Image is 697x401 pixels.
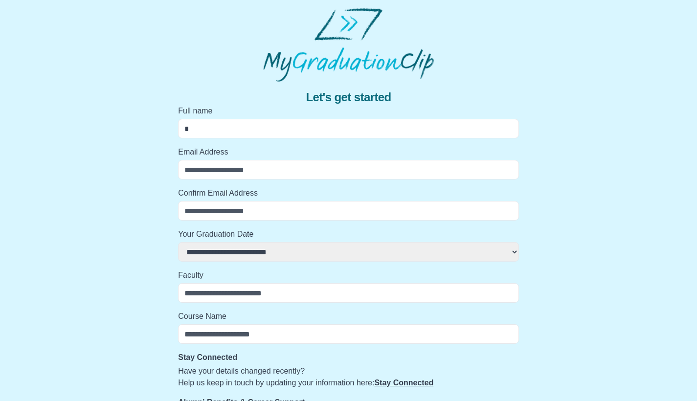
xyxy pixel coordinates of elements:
[178,353,237,361] strong: Stay Connected
[178,365,519,389] p: Have your details changed recently? Help us keep in touch by updating your information here:
[263,8,433,82] img: MyGraduationClip
[178,146,519,158] label: Email Address
[178,269,519,281] label: Faculty
[374,379,433,387] a: Stay Connected
[306,89,391,105] span: Let's get started
[178,105,519,117] label: Full name
[178,228,519,240] label: Your Graduation Date
[178,311,519,322] label: Course Name
[178,187,519,199] label: Confirm Email Address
